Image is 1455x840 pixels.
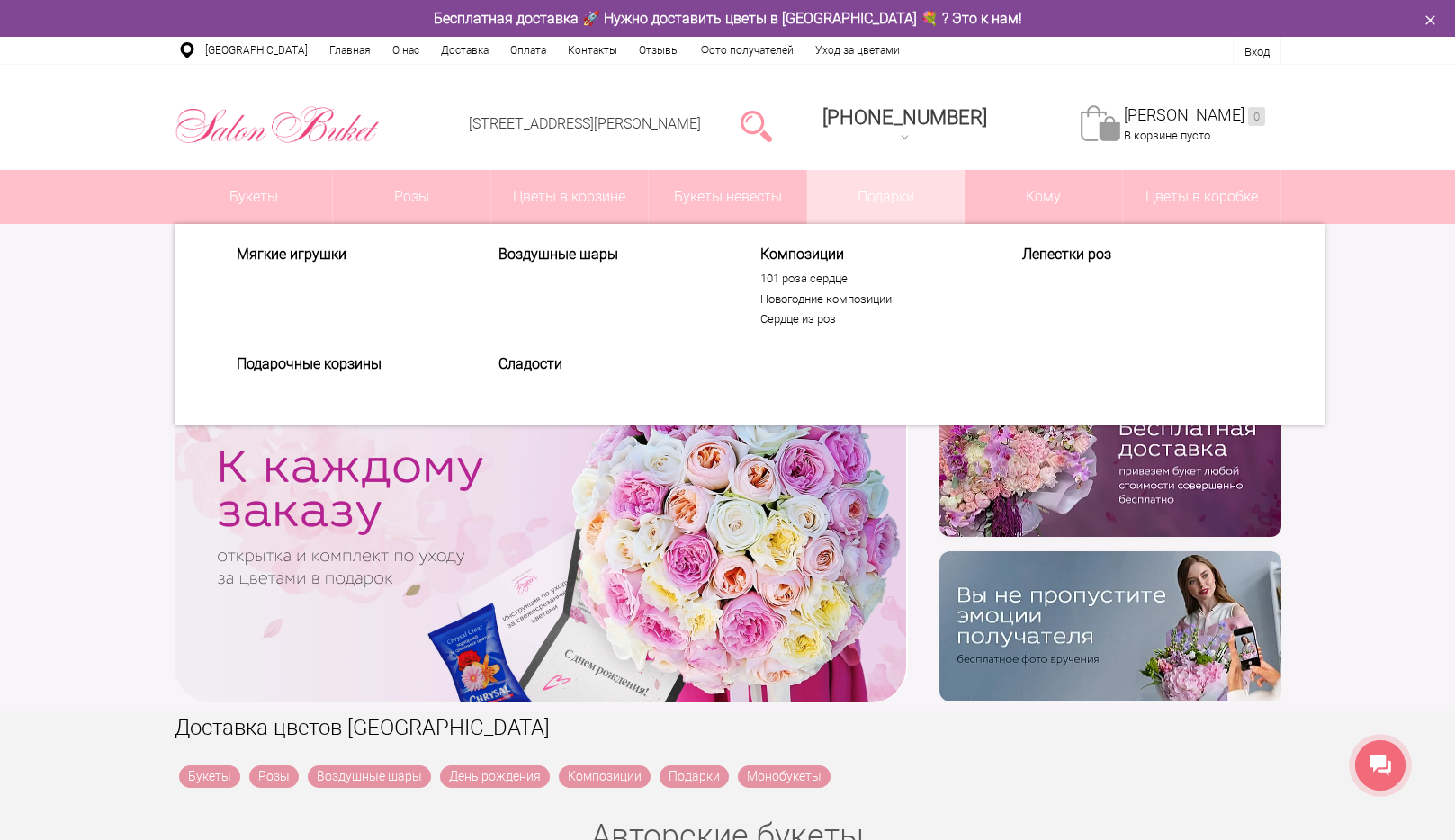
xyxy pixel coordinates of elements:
img: v9wy31nijnvkfycrkduev4dhgt9psb7e.png.webp [939,551,1281,701]
a: Лепестки роз [1022,246,1244,263]
a: Букеты [179,765,240,788]
a: Сердце из роз [760,312,982,326]
img: Цветы Нижний Новгород [175,102,381,148]
span: В корзине пусто [1124,129,1210,142]
a: Розы [333,170,490,224]
a: День рождения [440,765,550,788]
a: Мягкие игрушки [237,246,458,263]
a: Розы [249,765,299,788]
a: Сладости [498,355,720,372]
a: Вход [1244,45,1270,58]
a: Подарочные корзины [237,355,458,372]
a: [GEOGRAPHIC_DATA] [194,37,319,64]
a: 101 роза сердце [760,272,982,286]
h1: Доставка цветов [GEOGRAPHIC_DATA] [175,711,1281,744]
a: Фото получателей [690,37,804,64]
a: О нас [382,37,430,64]
a: Уход за цветами [804,37,911,64]
a: Воздушные шары [308,765,431,788]
a: [PHONE_NUMBER] [812,100,998,151]
ins: 0 [1248,107,1265,126]
span: Композиции [760,246,982,263]
a: Цветы в коробке [1123,170,1280,224]
a: [STREET_ADDRESS][PERSON_NAME] [469,115,701,132]
a: Монобукеты [738,765,831,788]
a: Композиции [559,765,651,788]
a: Доставка [430,37,499,64]
a: Букеты невесты [649,170,806,224]
a: Воздушные шары [498,246,720,263]
a: Букеты [175,170,333,224]
a: Цветы в корзине [491,170,649,224]
a: Подарки [807,170,965,224]
a: Оплата [499,37,557,64]
a: Подарки [660,765,729,788]
a: Главная [319,37,382,64]
a: Контакты [557,37,628,64]
span: [PHONE_NUMBER] [822,106,987,129]
div: Бесплатная доставка 🚀 Нужно доставить цветы в [GEOGRAPHIC_DATA] 💐 ? Это к нам! [161,9,1295,28]
img: hpaj04joss48rwypv6hbykmvk1dj7zyr.png.webp [939,387,1281,537]
a: [PERSON_NAME] [1124,105,1265,126]
a: Новогодние композиции [760,292,982,307]
a: Отзывы [628,37,690,64]
span: Кому [965,170,1122,224]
